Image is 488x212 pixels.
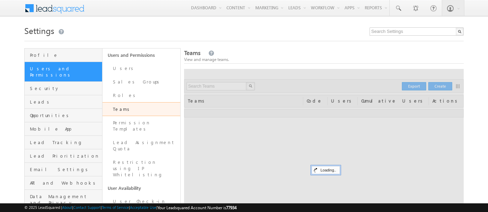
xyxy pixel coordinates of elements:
[102,195,180,208] a: User Check-in
[30,166,100,173] span: Email Settings
[130,205,156,210] a: Acceptable Use
[30,180,100,186] span: API and Webhooks
[30,153,100,159] span: Lead Prioritization
[102,182,180,195] a: User Availability
[25,149,102,163] a: Lead Prioritization
[25,62,102,82] a: Users and Permissions
[102,89,180,102] a: Roles
[24,204,237,211] span: © 2025 LeadSquared | | | | |
[25,95,102,109] a: Leads
[25,48,102,62] a: Profile
[25,163,102,176] a: Email Settings
[102,62,180,75] a: Users
[30,126,100,132] span: Mobile App
[30,52,100,58] span: Profile
[102,102,180,116] a: Teams
[62,205,72,210] a: About
[25,82,102,95] a: Security
[25,122,102,136] a: Mobile App
[25,190,102,210] a: Data Management and Privacy
[157,205,237,210] span: Your Leadsquared Account Number is
[30,112,100,118] span: Opportunities
[25,109,102,122] a: Opportunities
[312,166,340,174] div: Loading..
[30,85,100,91] span: Security
[102,156,180,182] a: Restriction using IP Whitelisting
[370,27,464,36] input: Search Settings
[24,25,54,36] span: Settings
[184,56,464,63] div: View and manage teams.
[73,205,101,210] a: Contact Support
[30,65,100,78] span: Users and Permissions
[30,99,100,105] span: Leads
[102,116,180,136] a: Permission Templates
[25,176,102,190] a: API and Webhooks
[102,75,180,89] a: Sales Groups
[102,48,180,62] a: Users and Permissions
[184,49,200,57] span: Teams
[30,139,100,145] span: Lead Tracking
[25,136,102,149] a: Lead Tracking
[102,136,180,156] a: Lead Assignment Quota
[30,193,100,206] span: Data Management and Privacy
[226,205,237,210] span: 77934
[102,205,129,210] a: Terms of Service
